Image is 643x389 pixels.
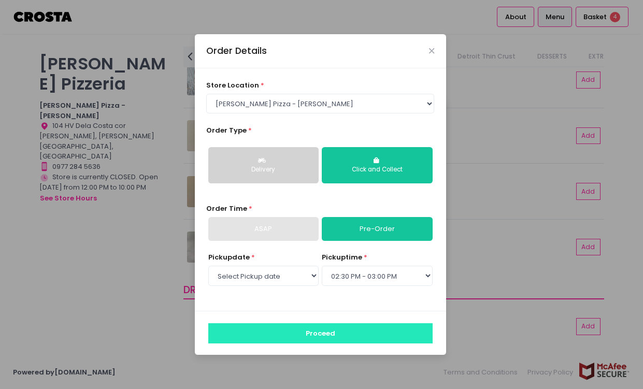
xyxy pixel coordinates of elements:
button: Proceed [208,323,433,343]
div: Order Details [206,44,267,57]
span: Pickup date [208,252,250,262]
a: Pre-Order [322,217,432,241]
div: Delivery [216,165,311,175]
span: Order Time [206,204,247,213]
div: Click and Collect [329,165,425,175]
span: pickup time [322,252,362,262]
span: store location [206,80,259,90]
span: Order Type [206,125,247,135]
button: Close [429,48,434,53]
